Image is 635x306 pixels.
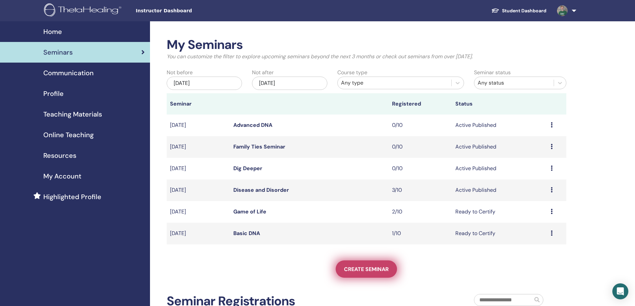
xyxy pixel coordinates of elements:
[167,201,230,223] td: [DATE]
[452,223,547,244] td: Ready to Certify
[252,77,327,90] div: [DATE]
[341,79,448,87] div: Any type
[43,68,94,78] span: Communication
[337,69,367,77] label: Course type
[43,47,73,57] span: Seminars
[43,151,76,160] span: Resources
[167,179,230,201] td: [DATE]
[167,77,242,90] div: [DATE]
[233,208,266,215] a: Game of Life
[452,179,547,201] td: Active Published
[43,130,94,140] span: Online Teaching
[167,115,230,136] td: [DATE]
[43,171,81,181] span: My Account
[389,93,452,115] th: Registered
[167,37,566,53] h2: My Seminars
[233,165,262,172] a: Dig Deeper
[452,201,547,223] td: Ready to Certify
[43,192,101,202] span: Highlighted Profile
[233,186,289,193] a: Disease and Disorder
[43,109,102,119] span: Teaching Materials
[491,8,499,13] img: graduation-cap-white.svg
[44,3,124,18] img: logo.png
[452,158,547,179] td: Active Published
[389,136,452,158] td: 0/10
[233,122,272,129] a: Advanced DNA
[233,230,260,237] a: Basic DNA
[612,283,628,299] div: Open Intercom Messenger
[167,158,230,179] td: [DATE]
[336,260,397,278] a: Create seminar
[136,7,236,14] span: Instructor Dashboard
[167,223,230,244] td: [DATE]
[43,89,64,99] span: Profile
[474,69,511,77] label: Seminar status
[478,79,550,87] div: Any status
[557,5,568,16] img: default.jpg
[233,143,285,150] a: Family Ties Seminar
[452,115,547,136] td: Active Published
[452,93,547,115] th: Status
[252,69,274,77] label: Not after
[167,69,193,77] label: Not before
[389,179,452,201] td: 3/10
[167,53,566,61] p: You can customize the filter to explore upcoming seminars beyond the next 3 months or check out s...
[167,136,230,158] td: [DATE]
[389,115,452,136] td: 0/10
[389,201,452,223] td: 2/10
[167,93,230,115] th: Seminar
[389,223,452,244] td: 1/10
[344,266,389,273] span: Create seminar
[43,27,62,37] span: Home
[452,136,547,158] td: Active Published
[389,158,452,179] td: 0/10
[486,5,552,17] a: Student Dashboard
